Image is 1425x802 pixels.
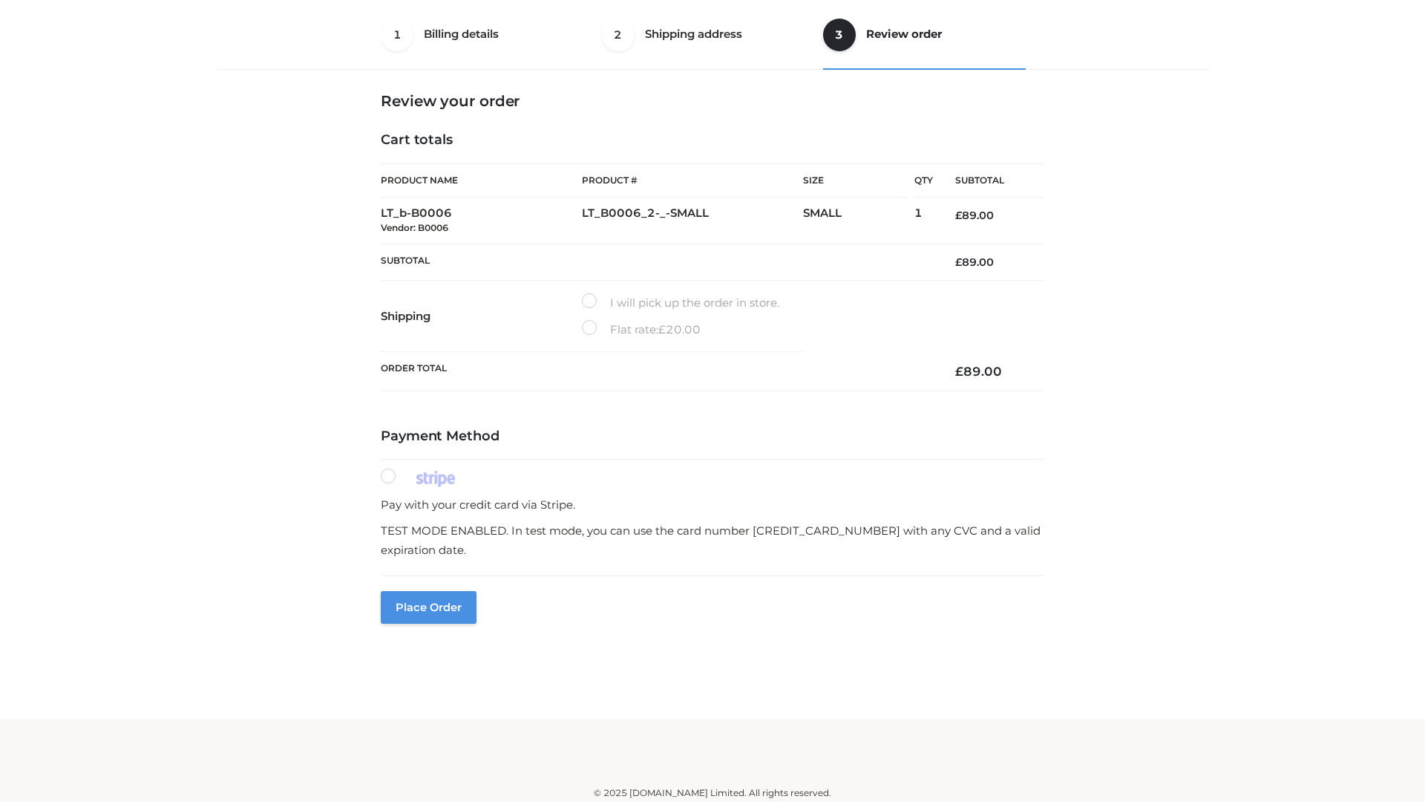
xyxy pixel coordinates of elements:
h4: Cart totals [381,132,1044,149]
small: Vendor: B0006 [381,222,448,233]
bdi: 89.00 [955,209,994,222]
th: Order Total [381,352,933,391]
td: SMALL [803,198,914,244]
th: Subtotal [381,244,933,280]
button: Place order [381,591,476,624]
bdi: 20.00 [658,322,701,336]
span: £ [955,255,962,269]
span: £ [955,209,962,222]
p: TEST MODE ENABLED. In test mode, you can use the card number [CREDIT_CARD_NUMBER] with any CVC an... [381,521,1044,559]
bdi: 89.00 [955,364,1002,379]
th: Product # [582,163,803,198]
span: £ [955,364,963,379]
p: Pay with your credit card via Stripe. [381,495,1044,515]
span: £ [658,322,666,336]
h3: Review your order [381,92,1044,110]
label: Flat rate: [582,320,701,339]
label: I will pick up the order in store. [582,293,779,313]
th: Product Name [381,163,582,198]
div: © 2025 [DOMAIN_NAME] Limited. All rights reserved. [220,786,1205,801]
th: Size [803,164,907,198]
bdi: 89.00 [955,255,994,269]
td: LT_B0006_2-_-SMALL [582,198,803,244]
th: Qty [914,163,933,198]
td: LT_b-B0006 [381,198,582,244]
th: Shipping [381,281,582,352]
th: Subtotal [933,164,1044,198]
td: 1 [914,198,933,244]
h4: Payment Method [381,428,1044,445]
